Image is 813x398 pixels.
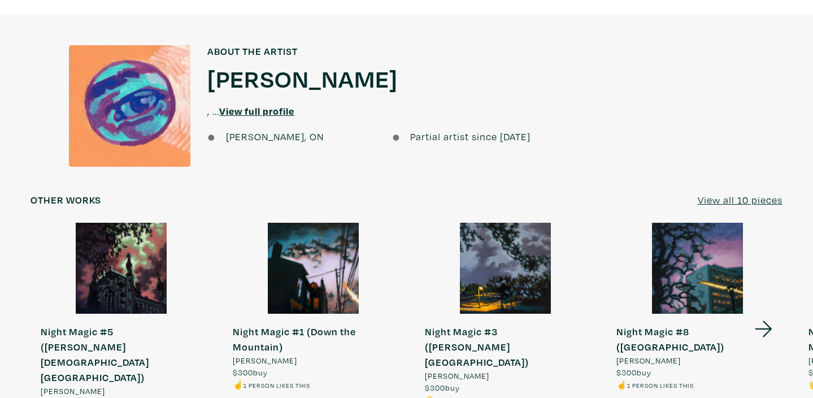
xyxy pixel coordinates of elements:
[233,367,268,378] span: buy
[223,223,405,391] a: Night Magic #1 (Down the Mountain) [PERSON_NAME] $300buy ☝️1 person likes this
[616,367,637,378] span: $300
[41,385,105,397] span: [PERSON_NAME]
[233,325,356,353] strong: Night Magic #1 (Down the Mountain)
[244,381,310,390] small: 1 person likes this
[698,192,782,207] a: View all 10 pieces
[207,63,398,93] a: [PERSON_NAME]
[233,354,297,367] span: [PERSON_NAME]
[698,193,782,206] u: View all 10 pieces
[41,325,149,384] strong: Night Magic #5 ([PERSON_NAME][DEMOGRAPHIC_DATA][GEOGRAPHIC_DATA])
[207,45,744,58] h6: About the artist
[606,223,788,391] a: Night Magic #8 ([GEOGRAPHIC_DATA]) [PERSON_NAME] $300buy ☝️1 person likes this
[616,354,681,367] span: [PERSON_NAME]
[226,130,324,143] span: [PERSON_NAME], ON
[425,370,489,382] span: [PERSON_NAME]
[233,379,379,391] li: ☝️
[207,93,744,129] p: , ...
[233,367,253,378] span: $300
[425,382,460,393] span: buy
[616,325,724,353] strong: Night Magic #8 ([GEOGRAPHIC_DATA])
[219,105,294,118] a: View full profile
[627,381,694,390] small: 1 person likes this
[616,379,763,391] li: ☝️
[425,382,445,393] span: $300
[425,325,529,369] strong: Night Magic #3 ([PERSON_NAME][GEOGRAPHIC_DATA])
[31,194,101,206] h6: Other works
[410,130,531,143] span: Partial artist since [DATE]
[616,367,651,378] span: buy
